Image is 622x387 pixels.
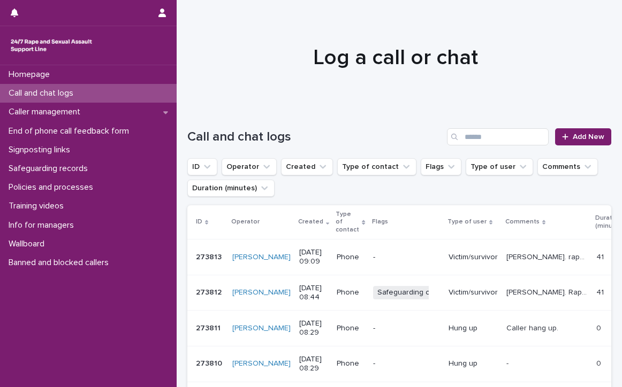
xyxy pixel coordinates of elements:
[196,357,224,368] p: 273810
[372,216,388,228] p: Flags
[222,158,277,175] button: Operator
[596,251,606,262] p: 41
[337,324,364,333] p: Phone
[299,284,328,302] p: [DATE] 08:44
[596,286,606,297] p: 41
[232,359,291,368] a: [PERSON_NAME]
[196,322,223,333] p: 273811
[449,324,498,333] p: Hung up
[4,69,58,80] p: Homepage
[9,35,94,56] img: rhQMoQhaT3yELyF149Cw
[337,288,364,297] p: Phone
[187,129,443,145] h1: Call and chat logs
[506,322,560,333] p: Caller hang up.
[281,158,333,175] button: Created
[187,158,217,175] button: ID
[336,208,359,236] p: Type of contact
[537,158,598,175] button: Comments
[4,258,117,268] p: Banned and blocked callers
[187,180,275,197] button: Duration (minutes)
[555,128,611,145] a: Add New
[449,359,498,368] p: Hung up
[4,182,102,192] p: Policies and processes
[4,145,79,155] p: Signposting links
[421,158,461,175] button: Flags
[573,133,604,141] span: Add New
[596,322,603,333] p: 0
[196,286,224,297] p: 273812
[299,248,328,266] p: [DATE] 09:09
[231,216,260,228] p: Operator
[4,201,72,211] p: Training videos
[4,164,96,174] p: Safeguarding records
[337,359,364,368] p: Phone
[447,216,487,228] p: Type of user
[505,216,540,228] p: Comments
[4,126,138,136] p: End of phone call feedback form
[232,253,291,262] a: [PERSON_NAME]
[4,88,82,98] p: Call and chat logs
[506,357,511,368] p: -
[232,288,291,297] a: [PERSON_NAME]
[596,357,603,368] p: 0
[506,251,590,262] p: Jess. rape aged 13. DA relationship for 18 years. Triggered by being in a school environment as c...
[337,158,416,175] button: Type of contact
[187,45,603,71] h1: Log a call or chat
[373,253,440,262] p: -
[4,107,89,117] p: Caller management
[232,324,291,333] a: [PERSON_NAME]
[466,158,533,175] button: Type of user
[4,220,82,230] p: Info for managers
[506,286,590,297] p: Elizabeth. Raped most recently by boyfriend Saturday morning. Reported to police.Distressed as Ch...
[373,359,440,368] p: -
[373,324,440,333] p: -
[4,239,53,249] p: Wallboard
[337,253,364,262] p: Phone
[447,128,549,145] input: Search
[299,355,328,373] p: [DATE] 08:29
[196,216,202,228] p: ID
[373,286,458,299] span: Safeguarding concern
[196,251,224,262] p: 273813
[449,288,498,297] p: Victim/survivor
[299,319,328,337] p: [DATE] 08:29
[449,253,498,262] p: Victim/survivor
[298,216,323,228] p: Created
